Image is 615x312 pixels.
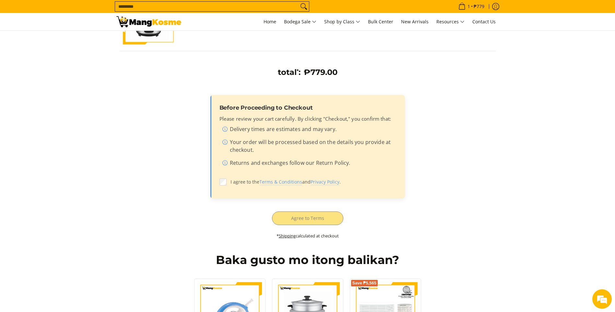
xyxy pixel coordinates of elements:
span: Home [264,18,276,25]
a: New Arrivals [398,13,432,30]
span: Save ₱5,565 [352,281,377,285]
span: 1 [467,4,471,9]
a: Shop by Class [321,13,363,30]
a: Bulk Center [365,13,396,30]
h3: total : [278,67,301,77]
nav: Main Menu [188,13,499,30]
a: Privacy Policy (opens in new tab) [311,179,339,185]
button: Search [299,2,309,11]
a: Shipping [279,233,296,239]
img: Your Shopping Cart | Mang Kosme [116,16,181,27]
h3: Before Proceeding to Checkout [219,104,396,111]
li: Returns and exchanges follow our Return Policy. [222,159,396,169]
span: Bodega Sale [284,18,316,26]
span: Bulk Center [368,18,393,25]
a: Bodega Sale [281,13,320,30]
li: Delivery times are estimates and may vary. [222,125,396,136]
span: ₱779 [473,4,485,9]
small: * calculated at checkout [277,233,339,239]
input: I agree to theTerms & Conditions (opens in new tab)andPrivacy Policy (opens in new tab). [219,178,227,186]
a: Terms & Conditions (opens in new tab) [259,179,302,185]
a: Contact Us [469,13,499,30]
span: ₱779.00 [304,67,337,77]
div: Please review your cart carefully. By clicking "Checkout," you confirm that: [219,115,396,169]
a: Resources [433,13,468,30]
h2: Baka gusto mo itong balikan? [116,253,499,267]
a: Home [260,13,279,30]
span: New Arrivals [401,18,429,25]
span: • [456,3,486,10]
span: Shop by Class [324,18,360,26]
span: Contact Us [472,18,496,25]
span: I agree to the and . [231,178,396,185]
li: Your order will be processed based on the details you provide at checkout. [222,138,396,156]
div: Order confirmation and disclaimers [210,95,405,198]
span: Resources [436,18,465,26]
